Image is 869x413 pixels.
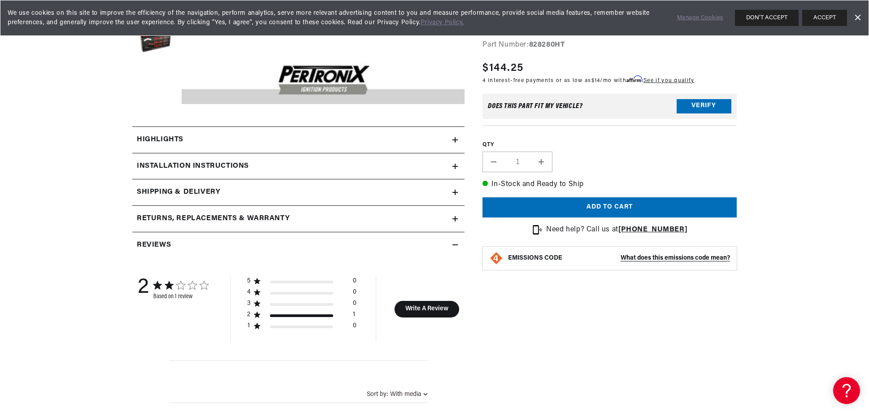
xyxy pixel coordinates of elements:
[247,288,251,296] div: 4
[247,311,356,322] div: 2 star by 1 reviews
[367,391,428,398] button: Sort by:With media
[247,288,356,300] div: 4 star by 0 reviews
[508,254,730,262] button: EMISSIONS CODEWhat does this emissions code mean?
[482,60,523,76] span: $144.25
[677,13,723,23] a: Manage Cookies
[390,391,421,398] div: With media
[8,9,665,27] span: We use cookies on this site to improve the efficiency of the navigation, perform analytics, serve...
[132,127,465,153] summary: Highlights
[247,277,356,288] div: 5 star by 0 reviews
[643,78,694,83] a: See if you qualify - Learn more about Affirm Financing (opens in modal)
[137,134,183,146] h2: Highlights
[621,255,730,261] strong: What does this emissions code mean?
[353,311,355,322] div: 1
[247,300,251,308] div: 3
[247,322,251,330] div: 1
[851,11,864,25] a: Dismiss Banner
[132,179,465,205] summary: Shipping & Delivery
[353,277,356,288] div: 0
[735,10,799,26] button: DON'T ACCEPT
[489,251,504,265] img: Emissions code
[508,255,562,261] strong: EMISSIONS CODE
[137,187,220,198] h2: Shipping & Delivery
[247,300,356,311] div: 3 star by 0 reviews
[247,322,356,333] div: 1 star by 0 reviews
[626,76,642,83] span: Affirm
[137,213,290,225] h2: Returns, Replacements & Warranty
[618,226,687,233] a: [PHONE_NUMBER]
[353,300,356,311] div: 0
[591,78,600,83] span: $14
[482,40,737,52] div: Part Number:
[802,10,847,26] button: ACCEPT
[421,19,464,26] a: Privacy Policy.
[132,232,465,258] summary: Reviews
[137,239,171,251] h2: Reviews
[482,179,737,191] p: In-Stock and Ready to Ship
[247,311,251,319] div: 2
[138,276,149,300] div: 2
[546,224,687,236] p: Need help? Call us at
[353,322,356,333] div: 0
[529,42,565,49] strong: 828280HT
[482,76,694,85] p: 4 interest-free payments or as low as /mo with .
[153,293,208,300] div: Based on 1 review
[132,206,465,232] summary: Returns, Replacements & Warranty
[482,141,737,149] label: QTY
[137,161,249,172] h2: Installation instructions
[677,99,731,113] button: Verify
[367,391,388,398] span: Sort by:
[132,18,177,63] button: Load image 5 in gallery view
[353,288,356,300] div: 0
[247,277,251,285] div: 5
[482,197,737,217] button: Add to cart
[488,103,582,110] div: Does This part fit My vehicle?
[132,153,465,179] summary: Installation instructions
[394,301,459,317] button: Write A Review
